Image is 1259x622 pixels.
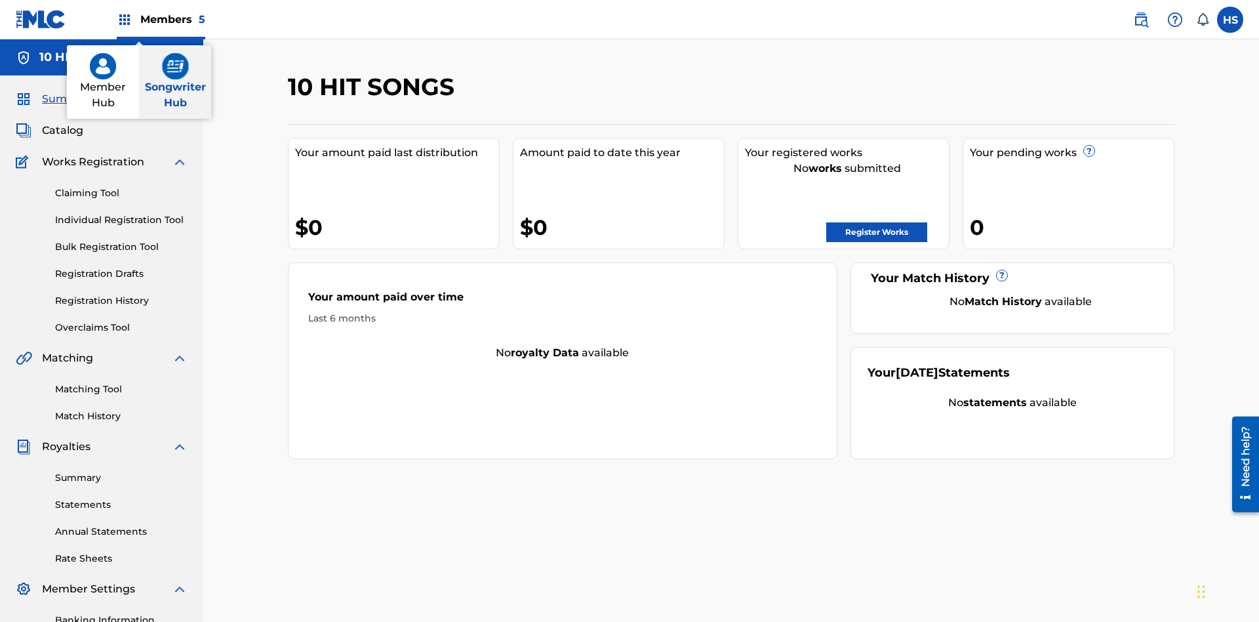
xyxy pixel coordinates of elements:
a: Registration Drafts [55,267,188,281]
span: Member Settings [42,581,135,597]
a: Rate Sheets [55,552,188,566]
img: expand [172,439,188,455]
a: Statements [55,498,188,512]
a: Registration History [55,294,188,308]
a: Individual Registration Tool [55,213,188,227]
div: $0 [295,213,499,242]
div: $0 [520,213,724,242]
div: No available [289,345,837,361]
img: help [1167,12,1183,28]
span: Royalties [42,439,90,455]
div: Help [1162,7,1188,33]
span: ? [997,270,1007,281]
span: Catalog [42,123,83,138]
img: Member Settings [16,581,31,597]
strong: royalty data [511,346,579,359]
span: ? [1084,146,1094,156]
a: Claiming Tool [55,186,188,200]
div: Your amount paid over time [308,289,817,312]
img: Summary [16,91,31,107]
span: [DATE] [896,365,938,380]
img: expand [172,154,188,170]
a: Matching Tool [55,383,188,396]
img: Works Registration [16,154,33,170]
img: songwriter hub [162,53,189,79]
strong: statements [963,396,1027,409]
img: Top Rightsholders [117,12,132,28]
a: Register Works [826,222,927,242]
img: member hub [90,53,116,79]
div: Last 6 months [308,312,817,325]
span: Summary [42,91,95,107]
a: SummarySummary [16,91,95,107]
a: Summary [55,471,188,485]
a: Public Search [1128,7,1154,33]
img: Accounts [16,50,31,66]
div: Your Statements [868,364,1010,382]
img: MLC Logo [16,10,66,29]
div: 0 [970,213,1174,242]
iframe: Chat Widget [1193,559,1259,622]
div: No available [868,395,1158,411]
div: Drag [1197,572,1205,612]
a: CatalogCatalog [16,123,83,138]
a: songwriter hubSongwriter Hub [139,45,211,119]
div: Amount paid to date this year [520,145,724,161]
img: Matching [16,350,32,366]
span: Works Registration [42,154,144,170]
img: Catalog [16,123,31,138]
img: expand [172,581,188,597]
a: Match History [55,409,188,423]
img: Royalties [16,439,31,455]
div: Your registered works [745,145,949,161]
a: Annual Statements [55,525,188,539]
div: Your pending works [970,145,1174,161]
img: expand [172,350,188,366]
div: Your Match History [868,270,1158,287]
a: Overclaims Tool [55,321,188,335]
a: Bulk Registration Tool [55,240,188,254]
span: Members [140,12,205,27]
img: search [1133,12,1149,28]
div: Your amount paid last distribution [295,145,499,161]
div: Notifications [1196,13,1209,26]
span: Matching [42,350,93,366]
h2: 10 HIT SONGS [288,72,461,102]
strong: Match History [965,295,1042,308]
div: User Menu [1217,7,1243,33]
div: No submitted [745,161,949,176]
div: No available [884,294,1158,310]
iframe: Resource Center [1222,411,1259,519]
strong: works [809,162,842,175]
a: member hubMember Hub [67,45,139,119]
span: 5 [199,13,205,26]
h5: 10 HIT SONGS [39,50,123,65]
